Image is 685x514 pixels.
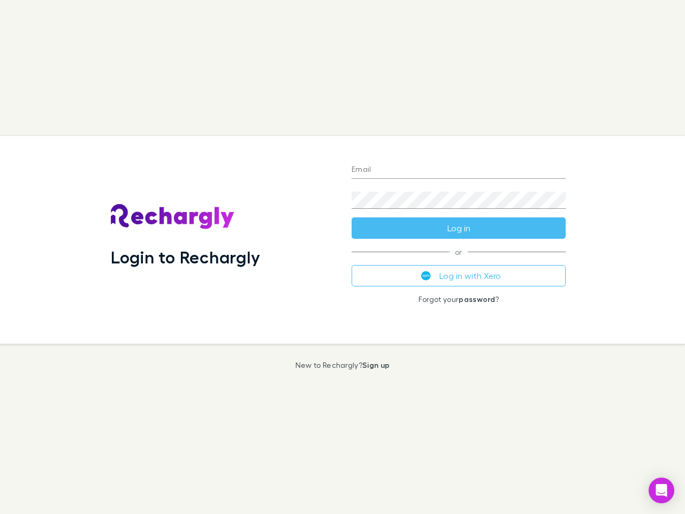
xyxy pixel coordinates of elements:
p: New to Rechargly? [295,361,390,369]
button: Log in with Xero [352,265,566,286]
img: Rechargly's Logo [111,204,235,230]
a: password [459,294,495,304]
p: Forgot your ? [352,295,566,304]
a: Sign up [362,360,390,369]
button: Log in [352,217,566,239]
h1: Login to Rechargly [111,247,260,267]
img: Xero's logo [421,271,431,281]
div: Open Intercom Messenger [649,478,674,503]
